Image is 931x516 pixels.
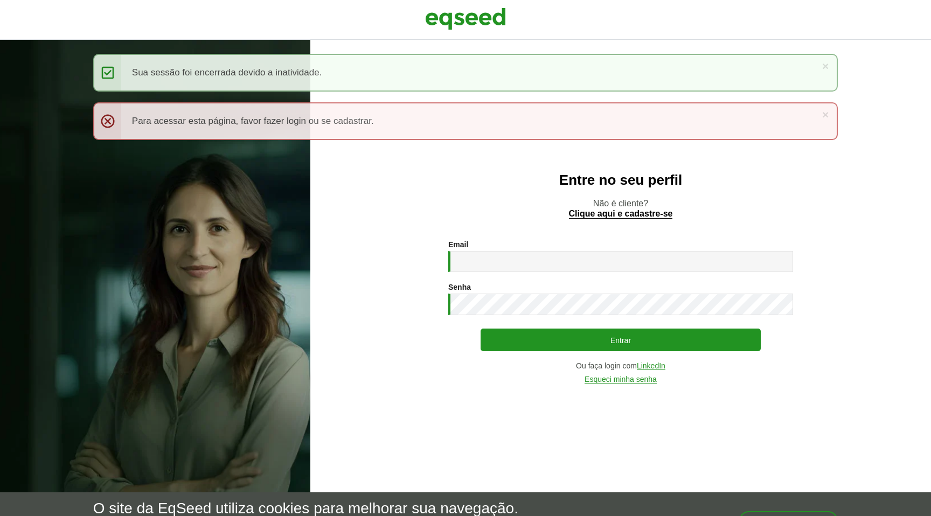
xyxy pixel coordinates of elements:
[448,283,471,291] label: Senha
[585,375,657,383] a: Esqueci minha senha
[425,5,506,32] img: EqSeed Logo
[822,109,829,120] a: ×
[332,198,909,219] p: Não é cliente?
[822,60,829,72] a: ×
[637,362,665,370] a: LinkedIn
[448,241,468,248] label: Email
[448,362,793,370] div: Ou faça login com
[93,54,838,92] div: Sua sessão foi encerrada devido a inatividade.
[481,329,761,351] button: Entrar
[332,172,909,188] h2: Entre no seu perfil
[93,102,838,140] div: Para acessar esta página, favor fazer login ou se cadastrar.
[569,210,673,219] a: Clique aqui e cadastre-se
